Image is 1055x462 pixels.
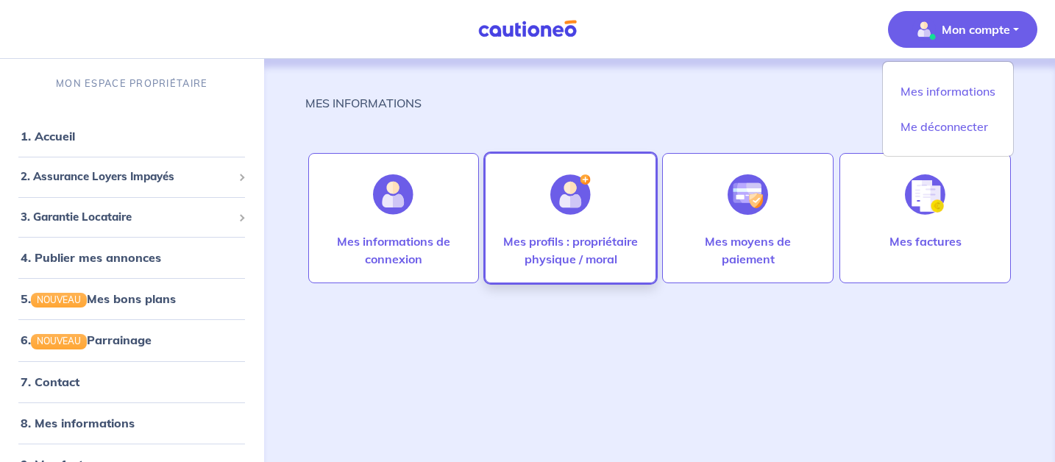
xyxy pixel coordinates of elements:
[905,174,945,215] img: illu_invoice.svg
[6,243,258,272] div: 4. Publier mes annonces
[6,367,258,397] div: 7. Contact
[6,203,258,232] div: 3. Garantie Locataire
[550,174,591,215] img: illu_account_add.svg
[6,121,258,151] div: 1. Accueil
[21,250,161,265] a: 4. Publier mes annonces
[889,79,1007,103] a: Mes informations
[889,232,962,250] p: Mes factures
[728,174,768,215] img: illu_credit_card_no_anim.svg
[6,325,258,355] div: 6.NOUVEAUParrainage
[888,11,1037,48] button: illu_account_valid_menu.svgMon compte
[21,209,232,226] span: 3. Garantie Locataire
[21,416,135,430] a: 8. Mes informations
[472,20,583,38] img: Cautioneo
[21,291,176,306] a: 5.NOUVEAUMes bons plans
[21,333,152,347] a: 6.NOUVEAUParrainage
[56,77,207,90] p: MON ESPACE PROPRIÉTAIRE
[324,232,464,268] p: Mes informations de connexion
[500,232,641,268] p: Mes profils : propriétaire physique / moral
[942,21,1010,38] p: Mon compte
[6,163,258,191] div: 2. Assurance Loyers Impayés
[305,94,422,112] p: MES INFORMATIONS
[882,61,1014,157] div: illu_account_valid_menu.svgMon compte
[6,408,258,438] div: 8. Mes informations
[678,232,818,268] p: Mes moyens de paiement
[6,284,258,313] div: 5.NOUVEAUMes bons plans
[21,374,79,389] a: 7. Contact
[21,168,232,185] span: 2. Assurance Loyers Impayés
[373,174,413,215] img: illu_account.svg
[889,115,1007,138] a: Me déconnecter
[912,18,936,41] img: illu_account_valid_menu.svg
[21,129,75,143] a: 1. Accueil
